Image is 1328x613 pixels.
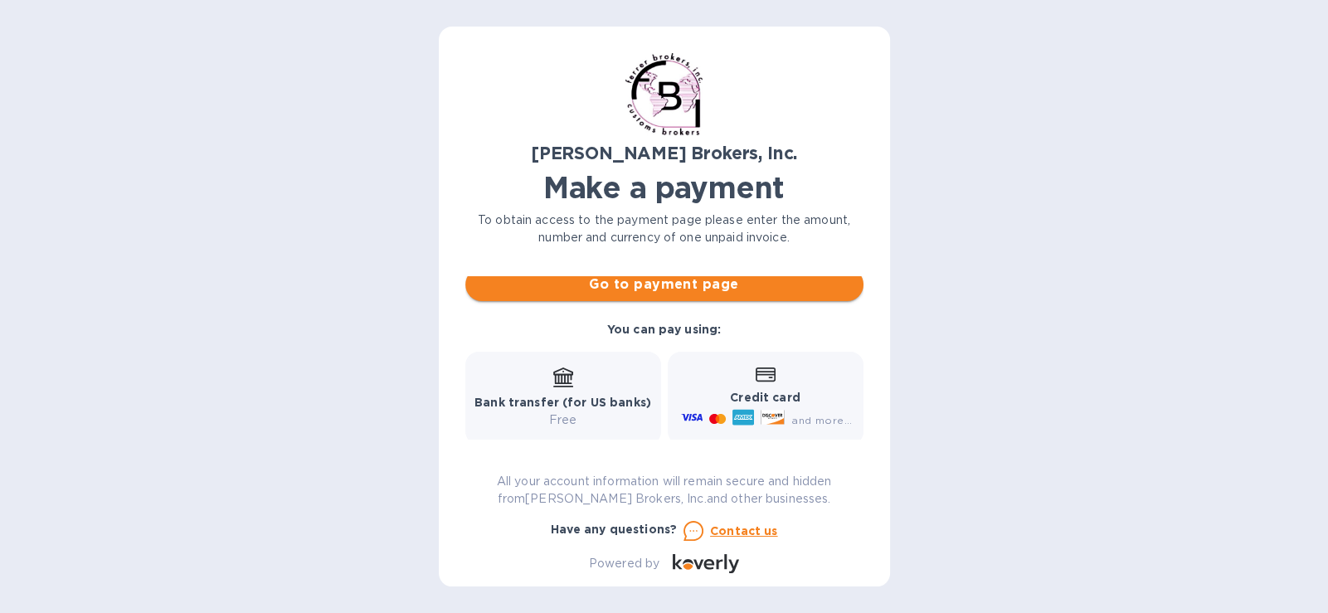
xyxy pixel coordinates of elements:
[474,411,651,429] p: Free
[791,414,852,426] span: and more...
[465,473,863,508] p: All your account information will remain secure and hidden from [PERSON_NAME] Brokers, Inc. and o...
[465,268,863,301] button: Go to payment page
[730,391,800,404] b: Credit card
[589,555,659,572] p: Powered by
[607,323,721,336] b: You can pay using:
[551,523,678,536] b: Have any questions?
[479,275,850,294] span: Go to payment page
[465,170,863,205] h1: Make a payment
[465,212,863,246] p: To obtain access to the payment page please enter the amount, number and currency of one unpaid i...
[474,396,651,409] b: Bank transfer (for US banks)
[531,143,797,163] b: [PERSON_NAME] Brokers, Inc.
[710,524,778,538] u: Contact us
